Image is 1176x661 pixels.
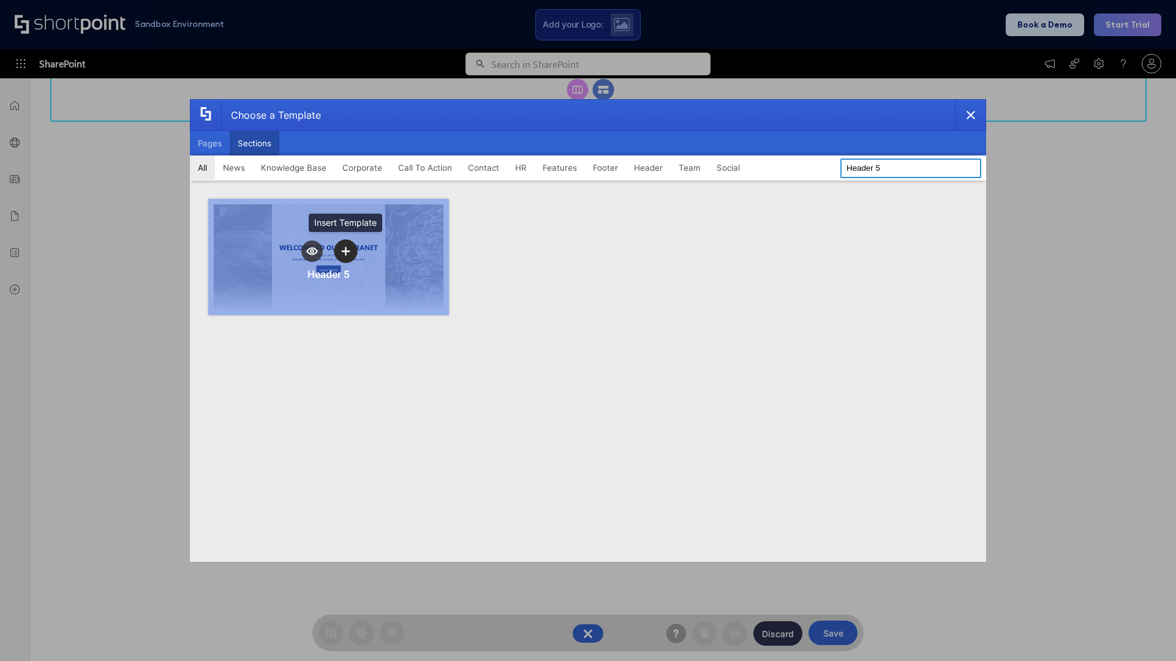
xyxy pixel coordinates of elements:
[190,131,230,155] button: Pages
[230,131,279,155] button: Sections
[585,155,626,180] button: Footer
[215,155,253,180] button: News
[460,155,507,180] button: Contact
[390,155,460,180] button: Call To Action
[307,268,350,280] div: Header 5
[507,155,535,180] button: HR
[840,159,981,178] input: Search
[190,155,215,180] button: All
[626,155,671,180] button: Header
[253,155,334,180] button: Knowledge Base
[709,155,748,180] button: Social
[190,99,986,562] div: template selector
[334,155,390,180] button: Corporate
[535,155,585,180] button: Features
[1115,602,1176,661] iframe: Chat Widget
[221,100,321,130] div: Choose a Template
[671,155,709,180] button: Team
